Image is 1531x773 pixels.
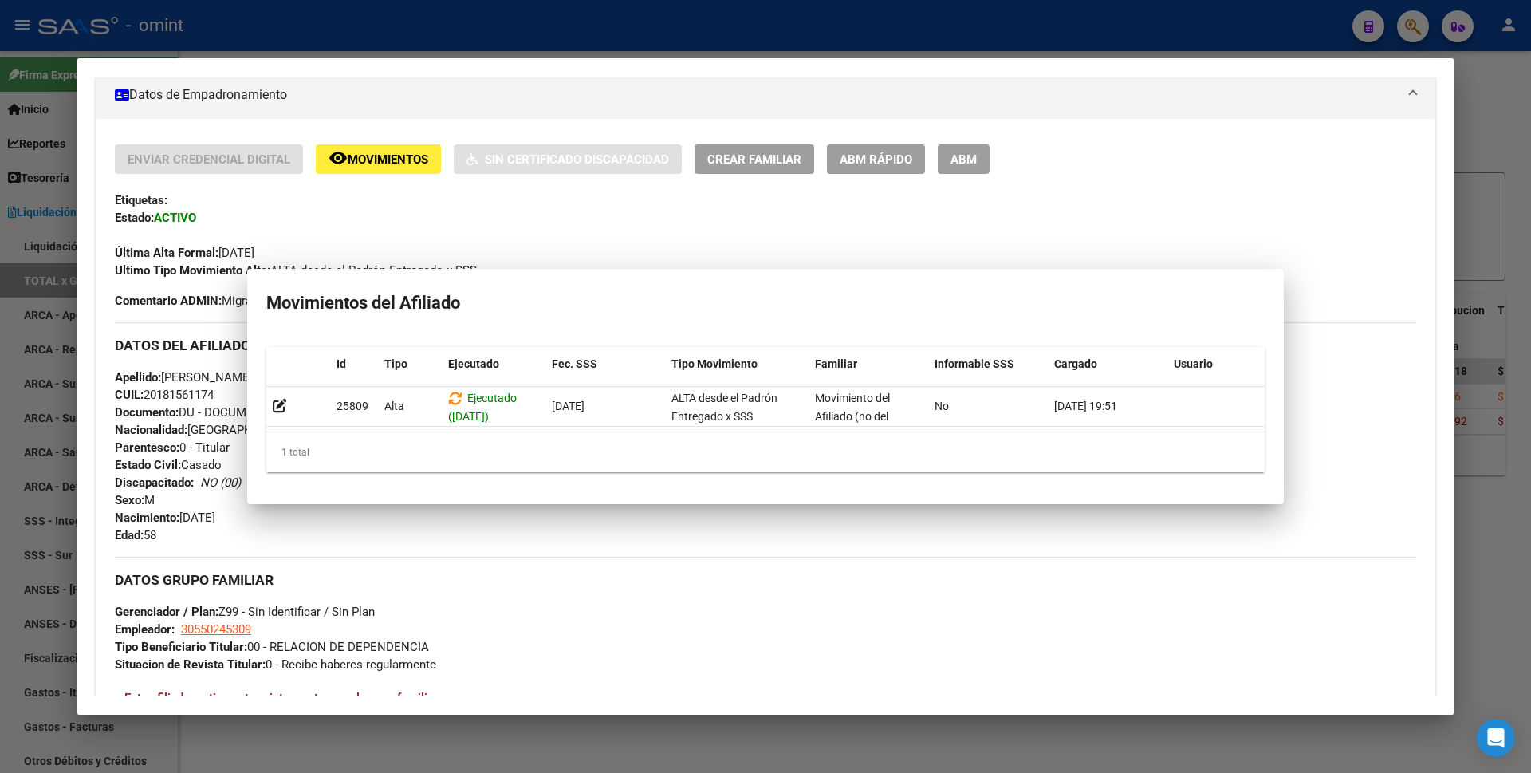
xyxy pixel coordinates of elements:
[815,357,857,370] span: Familiar
[115,571,1416,589] h3: DATOS GRUPO FAMILIAR
[671,357,758,370] span: Tipo Movimiento
[115,493,155,507] span: M
[442,347,545,381] datatable-header-cell: Ejecutado
[115,657,436,672] span: 0 - Recibe haberes regularmente
[115,292,496,310] span: Migración Padrón Completo SSS el [DATE] 19:50:55
[827,144,925,174] button: ABM Rápido
[337,357,346,370] span: Id
[950,152,977,167] span: ABM
[384,400,404,412] span: Alta
[115,405,371,420] span: DU - DOCUMENTO UNICO 18156117
[115,263,477,278] span: ALTA desde el Padrón Entregado x SSS
[115,458,181,472] strong: Estado Civil:
[695,144,814,174] button: Crear Familiar
[96,71,1435,119] mat-expansion-panel-header: Datos de Empadronamiento
[115,85,1397,105] mat-panel-title: Datos de Empadronamiento
[115,423,187,437] strong: Nacionalidad:
[115,689,1416,707] h4: --Este afiliado no tiene otros integrantes en el grupo familiar--
[115,511,215,525] span: [DATE]
[1477,719,1515,757] div: Open Intercom Messenger
[330,347,378,381] datatable-header-cell: Id
[316,144,441,174] button: Movimientos
[115,211,154,225] strong: Estado:
[928,347,1048,381] datatable-header-cell: Informable SSS
[935,400,949,412] span: No
[115,605,375,619] span: Z99 - Sin Identificar / Sin Plan
[1167,347,1287,381] datatable-header-cell: Usuario
[840,152,912,167] span: ABM Rápido
[115,458,222,472] span: Casado
[154,211,196,225] strong: ACTIVO
[938,144,990,174] button: ABM
[115,440,179,455] strong: Parentesco:
[1174,357,1213,370] span: Usuario
[485,152,669,167] span: Sin Certificado Discapacidad
[115,388,144,402] strong: CUIL:
[329,148,348,168] mat-icon: remove_red_eye
[115,605,218,619] strong: Gerenciador / Plan:
[181,622,251,637] span: 30550245309
[552,400,584,412] span: [DATE]
[115,511,179,525] strong: Nacimiento:
[454,144,682,174] button: Sin Certificado Discapacidad
[707,152,801,167] span: Crear Familiar
[115,193,167,207] strong: Etiquetas:
[1054,400,1117,412] span: [DATE] 19:51
[115,528,144,542] strong: Edad:
[1048,347,1167,381] datatable-header-cell: Cargado
[115,294,222,308] strong: Comentario ADMIN:
[115,246,218,260] strong: Última Alta Formal:
[671,392,777,423] span: ALTA desde el Padrón Entregado x SSS
[115,144,303,174] button: Enviar Credencial Digital
[266,432,1265,472] div: 1 total
[348,152,428,167] span: Movimientos
[266,288,1265,318] h2: Movimientos del Afiliado
[128,152,290,167] span: Enviar Credencial Digital
[552,357,597,370] span: Fec. SSS
[115,405,179,420] strong: Documento:
[809,347,928,381] datatable-header-cell: Familiar
[115,640,429,654] span: 00 - RELACION DE DEPENDENCIA
[115,263,270,278] strong: Ultimo Tipo Movimiento Alta:
[378,347,442,381] datatable-header-cell: Tipo
[665,347,809,381] datatable-header-cell: Tipo Movimiento
[115,440,230,455] span: 0 - Titular
[337,400,368,412] span: 25809
[935,357,1014,370] span: Informable SSS
[115,528,156,542] span: 58
[200,475,241,490] i: NO (00)
[115,475,194,490] strong: Discapacitado:
[115,388,214,402] span: 20181561174
[545,347,665,381] datatable-header-cell: Fec. SSS
[115,423,302,437] span: [GEOGRAPHIC_DATA]
[115,370,253,385] span: [PERSON_NAME]
[1054,357,1097,370] span: Cargado
[448,392,517,423] span: Ejecutado ([DATE])
[115,640,247,654] strong: Tipo Beneficiario Titular:
[815,392,890,441] span: Movimiento del Afiliado (no del grupo)
[115,246,254,260] span: [DATE]
[115,622,175,637] strong: Empleador:
[115,657,266,672] strong: Situacion de Revista Titular:
[115,337,1416,354] h3: DATOS DEL AFILIADO
[448,357,499,370] span: Ejecutado
[384,357,407,370] span: Tipo
[115,370,161,385] strong: Apellido:
[115,493,144,507] strong: Sexo:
